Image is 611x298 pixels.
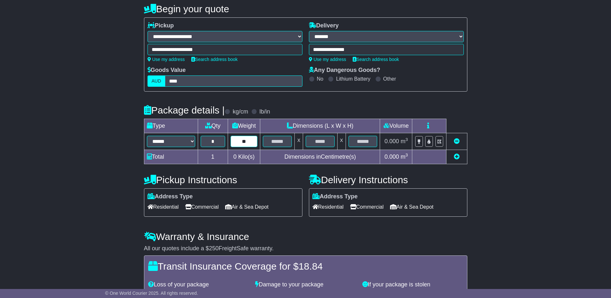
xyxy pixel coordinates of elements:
span: Commercial [185,202,219,212]
span: 0.000 [385,138,399,144]
span: Air & Sea Depot [390,202,434,212]
td: Volume [380,119,412,133]
sup: 3 [406,137,408,142]
a: Search address book [353,57,399,62]
a: Search address book [191,57,238,62]
h4: Warranty & Insurance [144,231,467,242]
td: Kilo(s) [228,150,260,164]
h4: Pickup Instructions [144,174,302,185]
label: Lithium Battery [336,76,370,82]
td: Total [144,150,198,164]
span: Residential [148,202,179,212]
div: All our quotes include a $ FreightSafe warranty. [144,245,467,252]
h4: Delivery Instructions [309,174,467,185]
td: Weight [228,119,260,133]
a: Use my address [309,57,346,62]
label: Pickup [148,22,174,29]
span: m [401,138,408,144]
label: kg/cm [233,108,248,115]
td: Type [144,119,198,133]
a: Add new item [454,154,460,160]
td: Qty [198,119,228,133]
td: Dimensions (L x W x H) [260,119,380,133]
div: If your package is stolen [359,281,466,288]
label: Any Dangerous Goods? [309,67,380,74]
span: Residential [312,202,344,212]
span: 0.000 [385,154,399,160]
label: Address Type [148,193,193,200]
label: AUD [148,75,166,87]
span: 0 [233,154,236,160]
h4: Begin your quote [144,4,467,14]
td: x [295,133,303,150]
div: Damage to your package [252,281,359,288]
span: m [401,154,408,160]
td: 1 [198,150,228,164]
h4: Package details | [144,105,225,115]
span: Commercial [350,202,384,212]
td: x [337,133,346,150]
sup: 3 [406,153,408,157]
label: No [317,76,323,82]
label: Goods Value [148,67,186,74]
a: Remove this item [454,138,460,144]
span: 250 [209,245,219,252]
td: Dimensions in Centimetre(s) [260,150,380,164]
span: © One World Courier 2025. All rights reserved. [105,291,198,296]
span: 18.84 [299,261,323,272]
h4: Transit Insurance Coverage for $ [148,261,463,272]
a: Use my address [148,57,185,62]
label: Other [383,76,396,82]
label: lb/in [259,108,270,115]
div: Loss of your package [145,281,252,288]
span: Air & Sea Depot [225,202,269,212]
label: Delivery [309,22,339,29]
label: Address Type [312,193,358,200]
